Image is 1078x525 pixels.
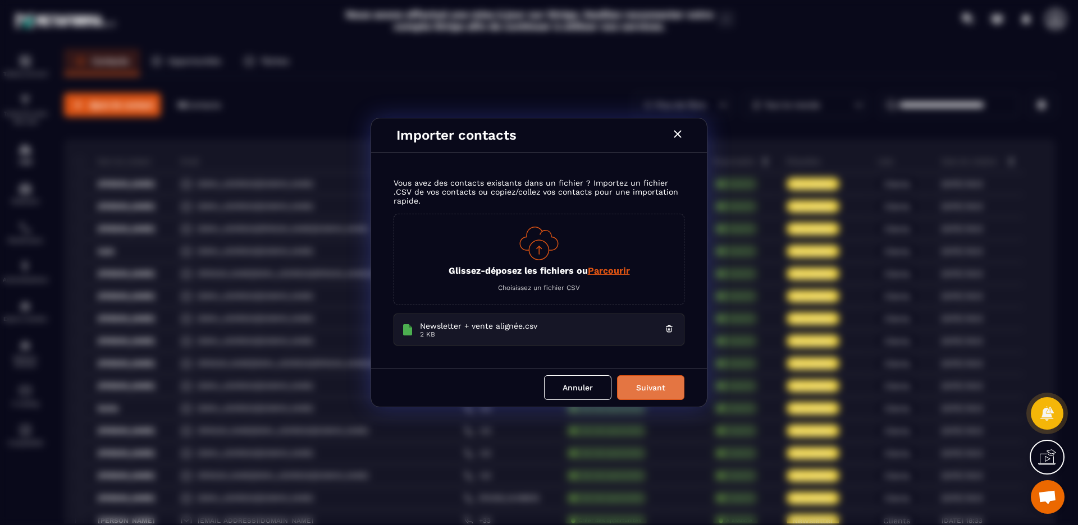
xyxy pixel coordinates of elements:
[1031,480,1065,514] div: Ouvrir le chat
[420,330,661,338] p: 2 KB
[519,227,559,260] img: Cloud Icon
[394,178,684,214] p: Vous avez des contacts existants dans un fichier ? Importez un fichier .CSV de vos contacts ou co...
[396,127,671,143] p: Importer contacts
[420,321,661,330] p: Newsletter + vente alignée.csv
[544,375,611,400] button: Annuler
[449,265,630,276] p: Glissez-déposez les fichiers ou
[617,375,684,400] button: Suivant
[498,284,580,292] span: Choisissez un fichier CSV
[588,265,630,276] span: Parcourir
[401,323,414,337] img: File Icon
[661,321,677,338] button: {{ $t('contact_import.remove_file') }}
